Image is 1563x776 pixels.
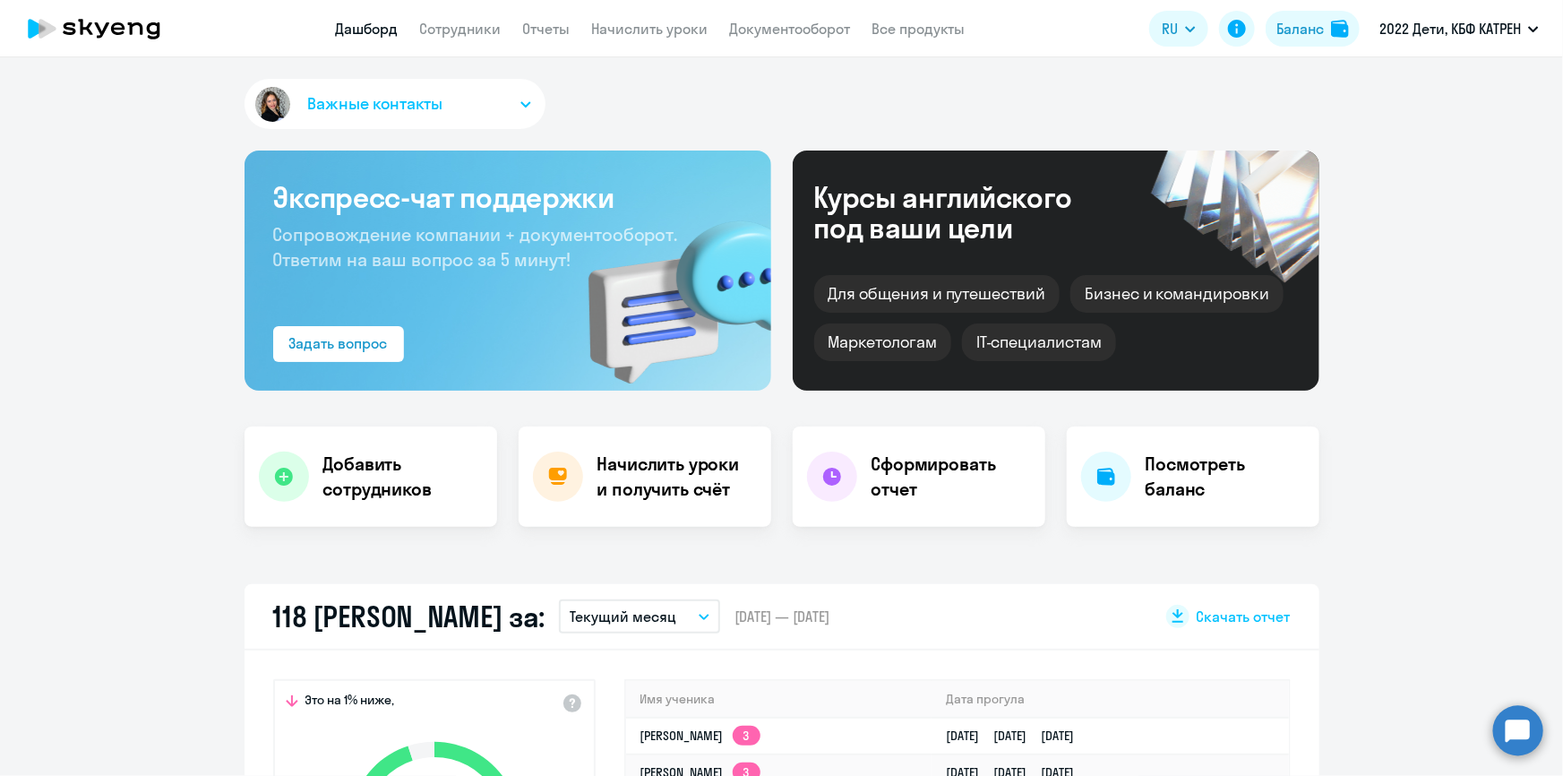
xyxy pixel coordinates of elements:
h4: Начислить уроки и получить счёт [597,452,753,502]
h3: Экспресс-чат поддержки [273,179,743,215]
p: Текущий месяц [570,606,676,627]
th: Имя ученика [626,681,932,718]
div: Баланс [1276,18,1324,39]
h4: Добавить сотрудников [323,452,483,502]
div: Задать вопрос [289,332,388,354]
a: [DATE][DATE][DATE] [946,728,1088,744]
div: Для общения и путешествий [814,275,1061,313]
a: Сотрудники [420,20,502,38]
a: Отчеты [523,20,571,38]
div: IT-специалистам [962,323,1116,361]
h4: Посмотреть баланс [1146,452,1305,502]
img: avatar [252,83,294,125]
button: RU [1149,11,1208,47]
a: Начислить уроки [592,20,709,38]
h4: Сформировать отчет [872,452,1031,502]
button: Текущий месяц [559,599,720,634]
span: RU [1162,18,1178,39]
div: Бизнес и командировки [1070,275,1284,313]
span: Это на 1% ниже, [305,692,395,713]
span: Скачать отчет [1197,607,1291,626]
a: [PERSON_NAME]3 [640,728,760,744]
button: Балансbalance [1266,11,1360,47]
button: Важные контакты [245,79,545,129]
img: bg-img [563,189,771,391]
div: Курсы английского под ваши цели [814,182,1121,243]
img: balance [1331,20,1349,38]
div: Маркетологам [814,323,951,361]
span: Сопровождение компании + документооборот. Ответим на ваш вопрос за 5 минут! [273,223,678,271]
button: 2022 Дети, КБФ КАТРЕН [1370,7,1548,50]
span: [DATE] — [DATE] [734,607,829,626]
a: Все продукты [872,20,966,38]
a: Документооборот [730,20,851,38]
th: Дата прогула [932,681,1288,718]
span: Важные контакты [308,92,442,116]
a: Дашборд [336,20,399,38]
button: Задать вопрос [273,326,404,362]
p: 2022 Дети, КБФ КАТРЕН [1379,18,1521,39]
app-skyeng-badge: 3 [733,726,760,746]
h2: 118 [PERSON_NAME] за: [273,599,545,634]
